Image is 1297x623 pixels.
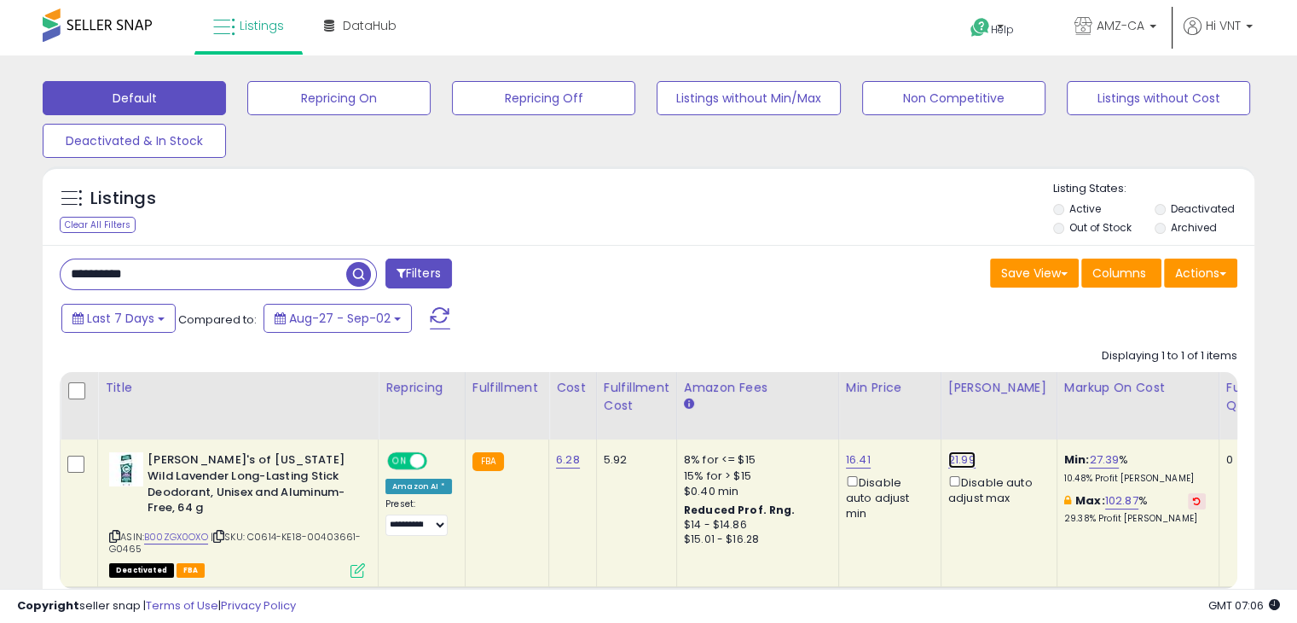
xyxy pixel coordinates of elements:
[343,17,397,34] span: DataHub
[604,379,669,415] div: Fulfillment Cost
[948,473,1044,506] div: Disable auto adjust max
[1164,259,1237,288] button: Actions
[1064,451,1090,468] b: Min:
[1208,597,1280,614] span: 2025-09-10 07:06 GMT
[1102,348,1237,364] div: Displaying 1 to 1 of 1 items
[90,187,156,211] h5: Listings
[684,503,796,517] b: Reduced Prof. Rng.
[684,484,825,499] div: $0.40 min
[556,451,580,469] a: 6.28
[684,397,694,412] small: Amazon Fees.
[684,533,825,547] div: $15.01 - $16.28
[87,310,154,327] span: Last 7 Days
[240,17,284,34] span: Listings
[144,530,208,544] a: B00ZGX0OXO
[60,217,136,233] div: Clear All Filters
[1064,473,1206,485] p: 10.48% Profit [PERSON_NAME]
[17,597,79,614] strong: Copyright
[1089,451,1119,469] a: 27.39
[684,469,825,484] div: 15% for > $15
[957,4,1047,55] a: Help
[604,452,663,468] div: 5.92
[1067,81,1250,115] button: Listings without Cost
[148,452,355,520] b: [PERSON_NAME]'s of [US_STATE] Wild Lavender Long-Lasting Stick Deodorant, Unisex and Aluminum-Fre...
[970,17,991,38] i: Get Help
[684,452,825,468] div: 8% for <= $15
[146,597,218,614] a: Terms of Use
[948,379,1050,397] div: [PERSON_NAME]
[1226,452,1279,468] div: 0
[178,311,257,328] span: Compared to:
[1092,265,1146,282] span: Columns
[1105,492,1138,509] a: 102.87
[846,473,928,522] div: Disable auto adjust min
[1081,259,1161,288] button: Columns
[109,530,362,556] span: | SKU: C0614-KE18-00403661-G0465
[425,454,452,469] span: OFF
[389,454,410,469] span: ON
[991,22,1014,37] span: Help
[1226,379,1285,415] div: Fulfillable Quantity
[385,259,452,288] button: Filters
[177,563,206,578] span: FBA
[43,124,226,158] button: Deactivated & In Stock
[385,379,458,397] div: Repricing
[1064,452,1206,484] div: %
[1057,372,1219,440] th: The percentage added to the cost of goods (COGS) that forms the calculator for Min & Max prices.
[385,498,452,537] div: Preset:
[1053,181,1254,197] p: Listing States:
[1075,492,1105,509] b: Max:
[1064,513,1206,525] p: 29.38% Profit [PERSON_NAME]
[1064,379,1212,397] div: Markup on Cost
[109,452,365,575] div: ASIN:
[657,81,840,115] button: Listings without Min/Max
[556,379,589,397] div: Cost
[472,452,504,471] small: FBA
[846,379,934,397] div: Min Price
[1064,493,1206,525] div: %
[1206,17,1241,34] span: Hi VNT
[1170,201,1234,216] label: Deactivated
[1184,17,1253,55] a: Hi VNT
[1069,220,1132,235] label: Out of Stock
[1097,17,1144,34] span: AMZ-CA
[846,451,871,469] a: 16.41
[472,379,541,397] div: Fulfillment
[862,81,1045,115] button: Non Competitive
[17,598,296,614] div: seller snap | |
[1170,220,1216,235] label: Archived
[109,452,143,486] img: 41HQxZIK80L._SL40_.jpg
[221,597,296,614] a: Privacy Policy
[105,379,371,397] div: Title
[247,81,431,115] button: Repricing On
[385,479,452,494] div: Amazon AI *
[263,304,412,333] button: Aug-27 - Sep-02
[1069,201,1101,216] label: Active
[452,81,635,115] button: Repricing Off
[61,304,176,333] button: Last 7 Days
[109,563,174,578] span: All listings that are unavailable for purchase on Amazon for any reason other than out-of-stock
[684,518,825,533] div: $14 - $14.86
[43,81,226,115] button: Default
[289,310,391,327] span: Aug-27 - Sep-02
[684,379,831,397] div: Amazon Fees
[948,451,976,469] a: 21.99
[990,259,1079,288] button: Save View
